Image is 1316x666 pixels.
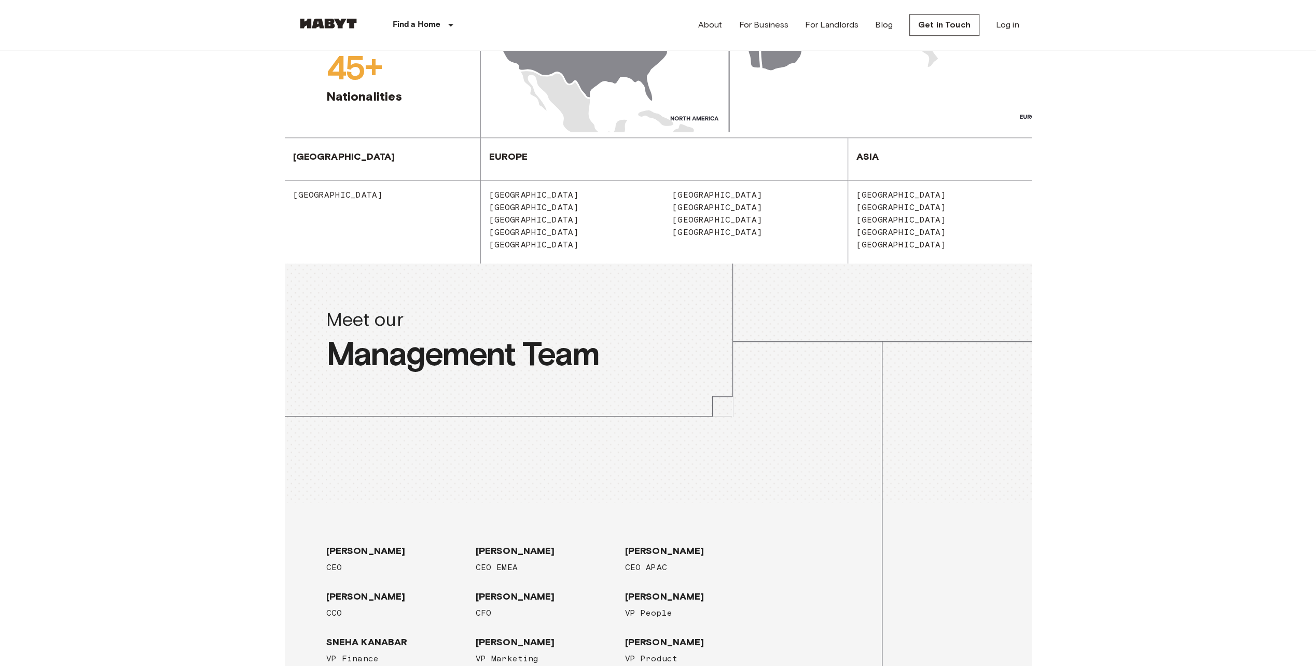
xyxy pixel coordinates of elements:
span: Asia [848,151,879,162]
span: CFO [475,607,616,619]
span: [GEOGRAPHIC_DATA] [664,202,762,212]
a: About [698,19,723,31]
span: [PERSON_NAME] [475,545,616,557]
span: [GEOGRAPHIC_DATA] [664,190,762,200]
img: Habyt [297,18,359,29]
span: Nationalities [326,89,439,104]
span: Europe [481,151,528,162]
span: [GEOGRAPHIC_DATA] [481,190,579,200]
span: Management Team [326,333,691,374]
a: Log in [996,19,1019,31]
span: CEO APAC [625,561,766,574]
span: [GEOGRAPHIC_DATA] [848,227,946,237]
span: [GEOGRAPHIC_DATA] [664,227,762,237]
span: [PERSON_NAME] [475,590,616,603]
span: [PERSON_NAME] [475,636,616,648]
span: SNEHA KANABAR [326,636,467,648]
span: [GEOGRAPHIC_DATA] [285,190,383,200]
span: VP Marketing [475,653,616,665]
span: [GEOGRAPHIC_DATA] [481,215,579,225]
p: Find a Home [393,19,441,31]
span: [PERSON_NAME] [326,545,467,557]
span: [GEOGRAPHIC_DATA] [848,190,946,200]
span: [GEOGRAPHIC_DATA] [481,240,579,249]
span: [GEOGRAPHIC_DATA] [481,202,579,212]
span: [GEOGRAPHIC_DATA] [848,202,946,212]
span: [PERSON_NAME] [625,636,766,648]
span: CCO [326,607,467,619]
span: [GEOGRAPHIC_DATA] [664,215,762,225]
span: [PERSON_NAME] [625,545,766,557]
span: [GEOGRAPHIC_DATA] [848,215,946,225]
span: CEO EMEA [475,561,616,574]
span: CEO [326,561,467,574]
span: VP Finance [326,653,467,665]
span: [PERSON_NAME] [326,590,467,603]
span: VP Product [625,653,766,665]
a: Get in Touch [909,14,979,36]
span: [PERSON_NAME] [625,590,766,603]
span: [GEOGRAPHIC_DATA] [285,151,395,162]
a: Blog [875,19,893,31]
span: VP People [625,607,766,619]
a: For Business [739,19,788,31]
a: For Landlords [805,19,858,31]
span: [GEOGRAPHIC_DATA] [481,227,579,237]
span: [GEOGRAPHIC_DATA] [848,240,946,249]
span: Meet our [326,305,691,333]
span: 45+ [326,47,439,89]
